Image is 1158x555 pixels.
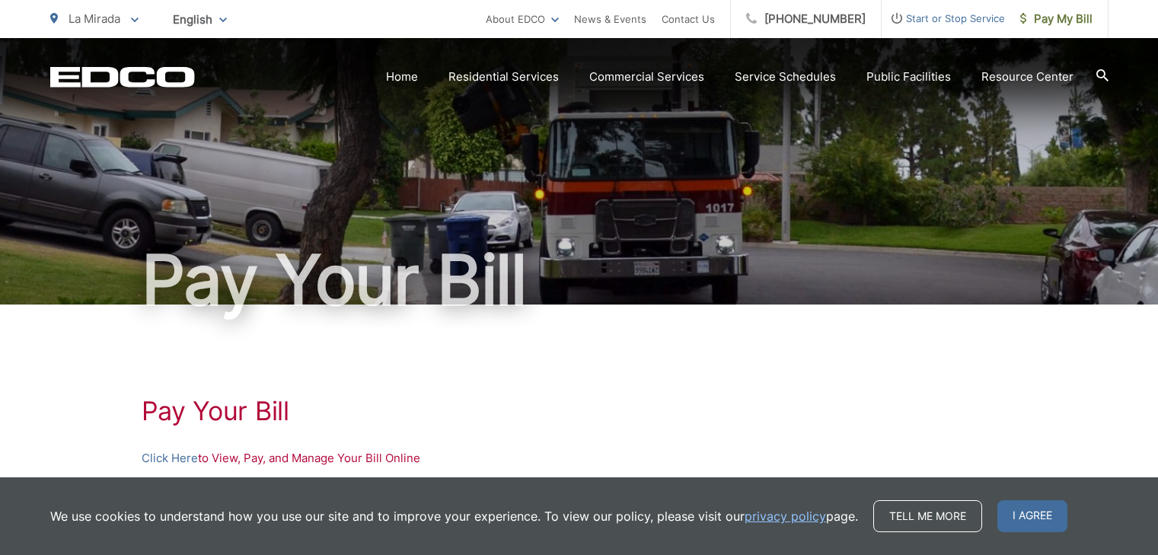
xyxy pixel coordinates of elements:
[1020,10,1093,28] span: Pay My Bill
[50,66,195,88] a: EDCD logo. Return to the homepage.
[142,449,1017,467] p: to View, Pay, and Manage Your Bill Online
[142,449,198,467] a: Click Here
[142,396,1017,426] h1: Pay Your Bill
[735,68,836,86] a: Service Schedules
[873,500,982,532] a: Tell me more
[386,68,418,86] a: Home
[50,242,1109,318] h1: Pay Your Bill
[997,500,1067,532] span: I agree
[662,10,715,28] a: Contact Us
[448,68,559,86] a: Residential Services
[486,10,559,28] a: About EDCO
[69,11,120,26] span: La Mirada
[50,507,858,525] p: We use cookies to understand how you use our site and to improve your experience. To view our pol...
[866,68,951,86] a: Public Facilities
[981,68,1073,86] a: Resource Center
[745,507,826,525] a: privacy policy
[589,68,704,86] a: Commercial Services
[161,6,238,33] span: English
[574,10,646,28] a: News & Events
